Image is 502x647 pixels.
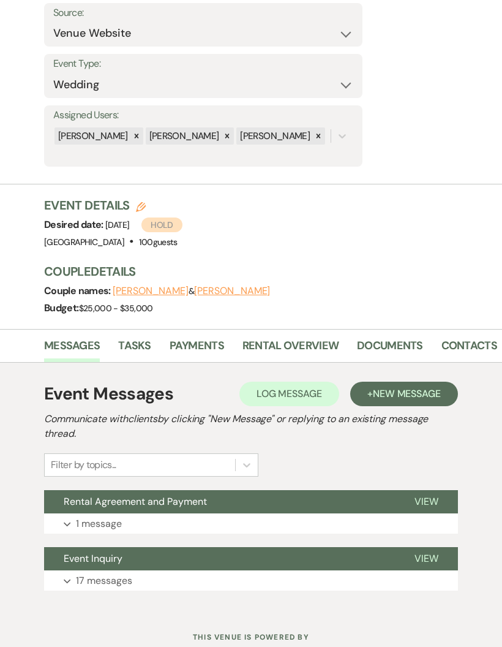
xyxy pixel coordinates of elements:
[242,337,339,362] a: Rental Overview
[51,458,116,472] div: Filter by topics...
[44,197,182,214] h3: Event Details
[76,516,122,532] p: 1 message
[53,4,353,22] label: Source:
[239,382,339,406] button: Log Message
[64,552,122,565] span: Event Inquiry
[64,495,207,508] span: Rental Agreement and Payment
[44,490,395,513] button: Rental Agreement and Payment
[236,127,312,145] div: [PERSON_NAME]
[113,286,270,297] span: &
[44,301,79,314] span: Budget:
[395,547,458,570] button: View
[44,236,124,248] span: [GEOGRAPHIC_DATA]
[44,412,458,441] h2: Communicate with clients by clicking "New Message" or replying to an existing message thread.
[257,387,322,400] span: Log Message
[414,552,438,565] span: View
[170,337,224,362] a: Payments
[44,547,395,570] button: Event Inquiry
[44,513,458,534] button: 1 message
[395,490,458,513] button: View
[373,387,441,400] span: New Message
[414,495,438,508] span: View
[194,286,270,296] button: [PERSON_NAME]
[113,286,189,296] button: [PERSON_NAME]
[44,218,105,231] span: Desired date:
[44,381,173,407] h1: Event Messages
[118,337,151,362] a: Tasks
[79,303,153,314] span: $25,000 - $35,000
[44,263,490,280] h3: Couple Details
[139,236,178,248] span: 100 guests
[44,570,458,591] button: 17 messages
[53,107,353,124] label: Assigned Users:
[105,219,182,230] span: [DATE]
[76,573,132,589] p: 17 messages
[141,218,182,232] span: Hold
[53,55,353,73] label: Event Type:
[146,127,221,145] div: [PERSON_NAME]
[54,127,130,145] div: [PERSON_NAME]
[441,337,497,362] a: Contacts
[44,337,100,362] a: Messages
[44,284,113,297] span: Couple names:
[350,382,458,406] button: +New Message
[357,337,423,362] a: Documents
